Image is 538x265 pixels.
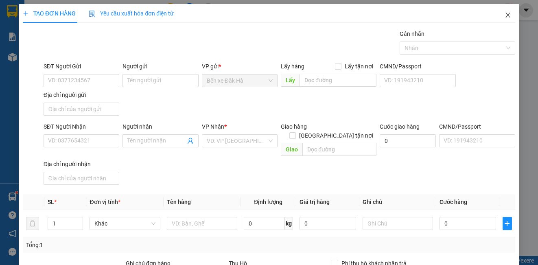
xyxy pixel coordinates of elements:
[440,199,467,205] span: Cước hàng
[296,131,376,140] span: [GEOGRAPHIC_DATA] tận nơi
[207,74,273,87] span: Bến xe Đăk Hà
[94,217,155,230] span: Khác
[90,199,120,205] span: Đơn vị tính
[167,199,191,205] span: Tên hàng
[23,10,76,17] span: TẠO ĐƠN HÀNG
[122,62,198,71] div: Người gửi
[187,138,194,144] span: user-add
[300,199,330,205] span: Giá trị hàng
[496,4,519,27] button: Close
[26,217,39,230] button: delete
[302,143,376,156] input: Dọc đường
[44,90,119,99] div: Địa chỉ người gửi
[341,62,376,71] span: Lấy tận nơi
[285,217,293,230] span: kg
[400,31,424,37] label: Gán nhãn
[380,62,455,71] div: CMND/Passport
[281,143,302,156] span: Giao
[167,217,237,230] input: VD: Bàn, Ghế
[359,194,436,210] th: Ghi chú
[503,220,512,227] span: plus
[89,10,174,17] span: Yêu cầu xuất hóa đơn điện tử
[122,122,198,131] div: Người nhận
[300,217,356,230] input: 0
[44,172,119,185] input: Địa chỉ của người nhận
[202,123,224,130] span: VP Nhận
[503,217,512,230] button: plus
[380,123,420,130] label: Cước giao hàng
[281,63,304,70] span: Lấy hàng
[281,74,300,87] span: Lấy
[26,241,208,250] div: Tổng: 1
[44,103,119,116] input: Địa chỉ của người gửi
[44,160,119,169] div: Địa chỉ người nhận
[254,199,282,205] span: Định lượng
[23,11,28,16] span: plus
[44,62,119,71] div: SĐT Người Gửi
[89,11,95,17] img: icon
[281,123,307,130] span: Giao hàng
[202,62,278,71] div: VP gửi
[380,134,436,147] input: Cước giao hàng
[48,199,54,205] span: SL
[505,12,511,18] span: close
[363,217,433,230] input: Ghi Chú
[44,122,119,131] div: SĐT Người Nhận
[439,122,515,131] div: CMND/Passport
[300,74,376,87] input: Dọc đường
